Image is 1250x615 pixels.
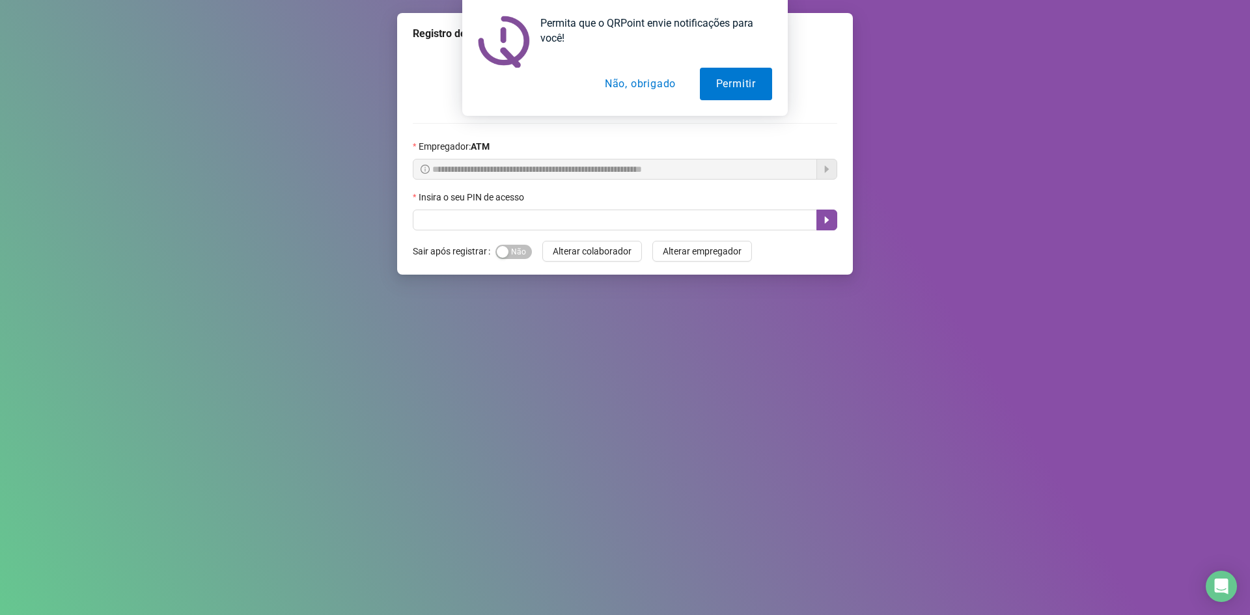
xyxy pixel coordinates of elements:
[478,16,530,68] img: notification icon
[700,68,772,100] button: Permitir
[542,241,642,262] button: Alterar colaborador
[1206,571,1237,602] div: Open Intercom Messenger
[652,241,752,262] button: Alterar empregador
[530,16,772,46] div: Permita que o QRPoint envie notificações para você!
[663,244,742,258] span: Alterar empregador
[421,165,430,174] span: info-circle
[413,190,533,204] label: Insira o seu PIN de acesso
[471,141,490,152] strong: ATM
[413,241,495,262] label: Sair após registrar
[419,139,490,154] span: Empregador :
[822,215,832,225] span: caret-right
[553,244,632,258] span: Alterar colaborador
[589,68,692,100] button: Não, obrigado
